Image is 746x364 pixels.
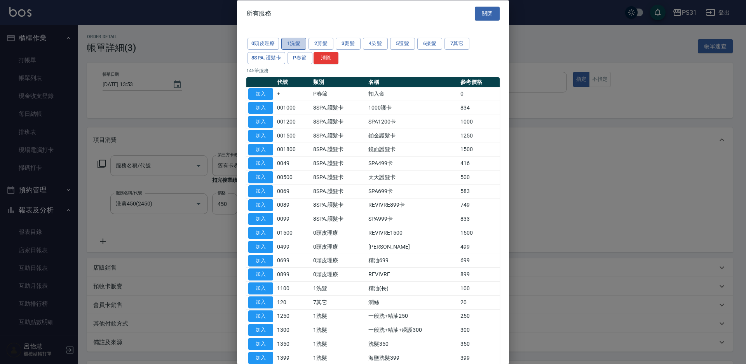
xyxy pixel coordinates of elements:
[311,267,366,281] td: 0頭皮理療
[366,156,458,170] td: SPA499卡
[458,337,500,351] td: 350
[366,115,458,129] td: SPA1200卡
[275,240,311,254] td: 0499
[248,268,273,280] button: 加入
[458,115,500,129] td: 1000
[248,282,273,294] button: 加入
[458,240,500,254] td: 499
[311,87,366,101] td: P春節
[275,143,311,157] td: 001800
[366,143,458,157] td: 鏡面護髮卡
[311,295,366,309] td: 7其它
[248,227,273,239] button: 加入
[311,143,366,157] td: 8SPA.護髮卡
[311,323,366,337] td: 1洗髮
[366,281,458,295] td: 精油(長)
[458,143,500,157] td: 1500
[275,77,311,87] th: 代號
[366,254,458,268] td: 精油699
[363,38,388,50] button: 4染髮
[248,338,273,350] button: 加入
[458,323,500,337] td: 300
[458,254,500,268] td: 699
[366,309,458,323] td: 一般洗+精油250
[366,129,458,143] td: 鉑金護髮卡
[475,6,500,21] button: 關閉
[248,296,273,308] button: 加入
[458,309,500,323] td: 250
[311,281,366,295] td: 1洗髮
[248,157,273,169] button: 加入
[248,171,273,183] button: 加入
[366,101,458,115] td: 1000護卡
[275,87,311,101] td: +
[311,240,366,254] td: 0頭皮理療
[275,156,311,170] td: 0049
[366,226,458,240] td: REVIVRE1500
[458,267,500,281] td: 899
[311,184,366,198] td: 8SPA.護髮卡
[311,212,366,226] td: 8SPA.護髮卡
[311,198,366,212] td: 8SPA.護髮卡
[366,77,458,87] th: 名稱
[248,185,273,197] button: 加入
[248,199,273,211] button: 加入
[444,38,469,50] button: 7其它
[458,156,500,170] td: 416
[275,323,311,337] td: 1300
[248,352,273,364] button: 加入
[248,129,273,141] button: 加入
[311,226,366,240] td: 0頭皮理療
[366,267,458,281] td: REVIVRE
[390,38,415,50] button: 5護髮
[275,295,311,309] td: 120
[248,38,279,50] button: 0頭皮理療
[366,212,458,226] td: SPA999卡
[311,254,366,268] td: 0頭皮理療
[275,101,311,115] td: 001000
[366,295,458,309] td: 潤絲
[366,323,458,337] td: 一般洗+精油+瞬護300
[275,115,311,129] td: 001200
[275,212,311,226] td: 0099
[458,101,500,115] td: 834
[248,116,273,128] button: 加入
[311,115,366,129] td: 8SPA.護髮卡
[311,101,366,115] td: 8SPA.護髮卡
[281,38,306,50] button: 1洗髮
[366,198,458,212] td: REVIVRE899卡
[275,170,311,184] td: 00500
[275,226,311,240] td: 01500
[275,254,311,268] td: 0699
[275,184,311,198] td: 0069
[311,129,366,143] td: 8SPA.護髮卡
[366,184,458,198] td: SPA699卡
[458,77,500,87] th: 參考價格
[417,38,442,50] button: 6接髮
[248,88,273,100] button: 加入
[309,38,333,50] button: 2剪髮
[458,87,500,101] td: 0
[246,67,500,74] p: 145 筆服務
[311,77,366,87] th: 類別
[311,156,366,170] td: 8SPA.護髮卡
[458,184,500,198] td: 583
[275,281,311,295] td: 1100
[458,198,500,212] td: 749
[248,143,273,155] button: 加入
[248,240,273,253] button: 加入
[248,102,273,114] button: 加入
[248,310,273,322] button: 加入
[275,309,311,323] td: 1250
[314,52,338,64] button: 清除
[366,337,458,351] td: 洗髮350
[458,170,500,184] td: 500
[336,38,361,50] button: 3燙髮
[248,213,273,225] button: 加入
[275,267,311,281] td: 0899
[366,87,458,101] td: 扣入金
[458,281,500,295] td: 100
[458,212,500,226] td: 833
[288,52,312,64] button: P春節
[366,170,458,184] td: 天天護髮卡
